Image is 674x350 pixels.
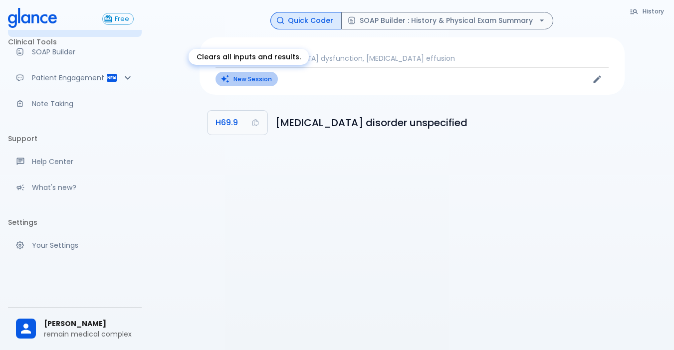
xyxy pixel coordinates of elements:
span: H69.9 [216,116,238,130]
button: Quick Coder [270,12,342,29]
p: Help Center [32,157,134,167]
p: remain medical complex [44,329,134,339]
button: Free [102,13,134,25]
div: Clears all inputs and results. [189,49,309,65]
li: Settings [8,210,142,234]
button: SOAP Builder : History & Physical Exam Summary [341,12,553,29]
p: ear fullness , [MEDICAL_DATA] dysfunction, [MEDICAL_DATA] effusion [216,53,609,63]
div: Patient Reports & Referrals [8,67,142,89]
h6: Eustachian tube disorder, unspecified [275,115,617,131]
a: Advanced note-taking [8,93,142,115]
span: [PERSON_NAME] [44,319,134,329]
a: Get help from our support team [8,151,142,173]
p: Note Taking [32,99,134,109]
div: [PERSON_NAME]remain medical complex [8,312,142,346]
p: Patient Engagement [32,73,106,83]
p: Your Settings [32,240,134,250]
p: What's new? [32,182,134,192]
li: Support [8,127,142,151]
button: Copy Code H69.9 to clipboard [208,111,267,135]
a: Click to view or change your subscription [102,13,142,25]
div: Recent updates and feature releases [8,176,142,198]
a: Manage your settings [8,234,142,256]
button: Edit [590,72,605,87]
button: Clears all inputs and results. [216,72,278,86]
li: Clinical Tools [8,30,142,54]
span: Free [111,15,133,23]
button: History [625,4,670,18]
